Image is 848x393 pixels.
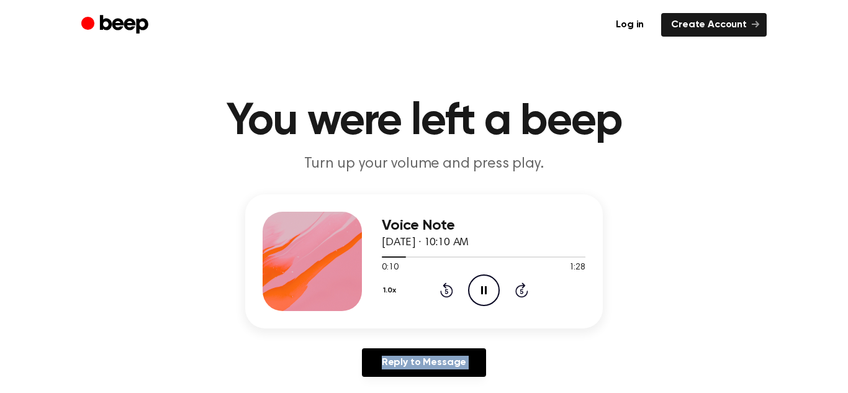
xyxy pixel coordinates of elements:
[382,237,469,248] span: [DATE] · 10:10 AM
[382,217,585,234] h3: Voice Note
[362,348,486,377] a: Reply to Message
[186,154,662,174] p: Turn up your volume and press play.
[106,99,742,144] h1: You were left a beep
[81,13,151,37] a: Beep
[661,13,767,37] a: Create Account
[606,13,654,37] a: Log in
[569,261,585,274] span: 1:28
[382,261,398,274] span: 0:10
[382,280,401,301] button: 1.0x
